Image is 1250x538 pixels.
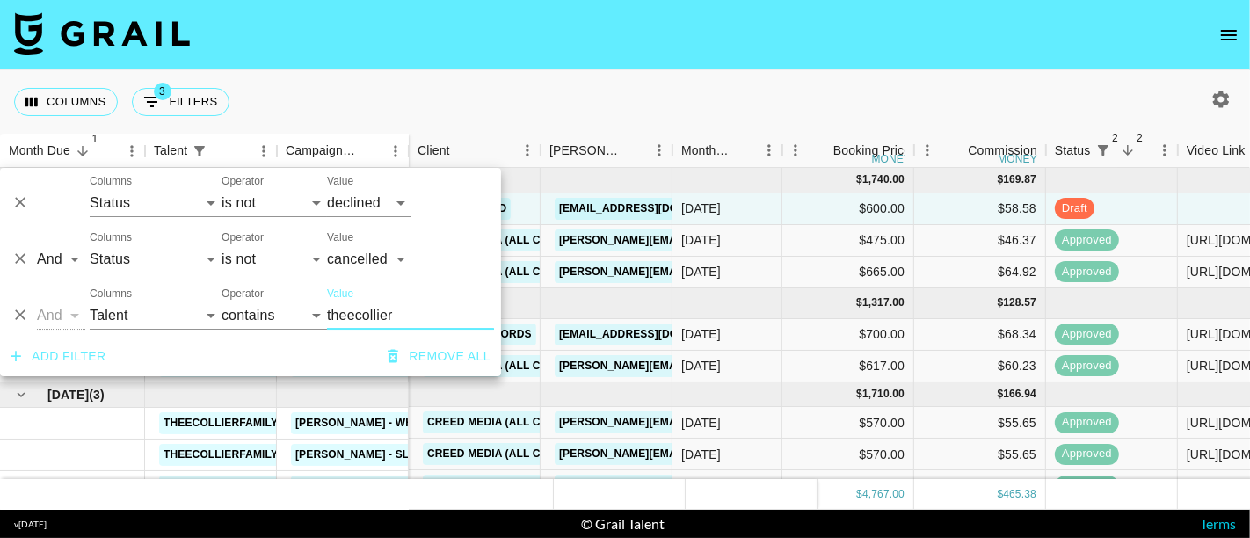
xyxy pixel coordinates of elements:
a: [EMAIL_ADDRESS][DOMAIN_NAME] [555,324,752,345]
a: theecollierfamily [159,412,282,434]
button: Menu [756,137,782,164]
button: hide children [9,382,33,407]
div: Client [409,134,541,168]
div: $55.65 [914,470,1046,502]
div: May '25 [681,414,721,432]
div: Video Link [1187,134,1246,168]
button: Sort [70,139,95,164]
div: $46.37 [914,225,1046,257]
div: $ [856,487,862,502]
div: Commission [968,134,1037,168]
div: 1 active filter [187,139,212,164]
a: [PERSON_NAME][EMAIL_ADDRESS][DOMAIN_NAME] [555,229,841,251]
div: $617.00 [782,351,914,382]
label: Columns [90,230,132,245]
button: Menu [382,138,409,164]
span: 2 [1131,129,1149,147]
button: Menu [782,137,809,164]
div: $475.00 [782,225,914,257]
button: Sort [1116,138,1140,163]
div: $ [856,172,862,187]
a: [PERSON_NAME] - Sleeping With The Lights On [291,444,570,466]
a: Creed Media (All Campaigns) [423,261,606,283]
label: Columns [90,174,132,189]
div: May '25 [681,477,721,495]
label: Value [327,174,353,189]
a: Creed Media (All Campaigns) [423,355,606,377]
select: Logic operator [37,302,85,330]
div: Talent [154,134,187,168]
button: Delete [7,246,33,273]
button: Sort [809,138,833,163]
button: Sort [450,138,475,163]
div: $ [998,387,1004,402]
a: [PERSON_NAME][EMAIL_ADDRESS][DOMAIN_NAME] [555,261,841,283]
div: 1,710.00 [862,387,905,402]
div: money [998,154,1037,164]
div: $ [998,487,1004,502]
a: [PERSON_NAME][EMAIL_ADDRESS][DOMAIN_NAME] [555,355,841,377]
div: money [872,154,912,164]
div: $58.58 [914,193,1046,225]
button: Menu [646,137,672,164]
button: Sort [731,138,756,163]
div: Aug '25 [681,231,721,249]
span: approved [1055,326,1119,343]
button: Menu [1152,137,1178,164]
div: Month Due [9,134,70,168]
div: Jul '25 [681,325,721,343]
label: Value [327,287,353,302]
div: Status [1046,134,1178,168]
span: 2 [1107,129,1124,147]
button: Menu [514,137,541,164]
span: ( 3 ) [89,386,105,403]
button: Menu [119,138,145,164]
button: Sort [943,138,968,163]
div: $ [856,387,862,402]
select: Logic operator [37,245,85,273]
div: [PERSON_NAME] [549,134,621,168]
button: Delete [7,302,33,329]
div: 1,740.00 [862,172,905,187]
div: $64.92 [914,257,1046,288]
div: Aug '25 [681,263,721,280]
div: $700.00 [782,319,914,351]
span: approved [1055,264,1119,280]
a: [PERSON_NAME][EMAIL_ADDRESS][DOMAIN_NAME] [555,411,841,433]
div: v [DATE] [14,519,47,530]
span: [DATE] [47,386,89,403]
button: Sort [621,138,646,163]
div: 166.94 [1003,387,1036,402]
button: Remove all [381,340,498,373]
div: Status [1055,134,1091,168]
span: approved [1055,414,1119,431]
div: 4,767.00 [862,487,905,502]
input: Filter value [327,302,494,330]
img: Grail Talent [14,12,190,55]
div: © Grail Talent [582,515,665,533]
button: Sort [212,139,236,164]
span: approved [1055,477,1119,494]
span: approved [1055,358,1119,374]
a: Creed Media (All Campaigns) [423,229,606,251]
div: Booking Price [833,134,911,168]
div: $55.65 [914,407,1046,439]
div: 128.57 [1003,295,1036,310]
a: [EMAIL_ADDRESS][DOMAIN_NAME] [555,198,752,220]
span: 1 [86,130,104,148]
a: [PERSON_NAME] - While We're Young [291,412,514,434]
div: $665.00 [782,257,914,288]
button: Menu [914,137,941,164]
a: Creed Media (All Campaigns) [423,411,606,433]
div: $68.34 [914,319,1046,351]
div: Month Due [681,134,731,168]
label: Operator [222,230,264,245]
div: $55.65 [914,439,1046,470]
button: Show filters [132,88,229,116]
div: $ [998,295,1004,310]
button: Select columns [14,88,118,116]
label: Columns [90,287,132,302]
div: Jul '25 [681,357,721,374]
div: 1,317.00 [862,295,905,310]
div: Month Due [672,134,782,168]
